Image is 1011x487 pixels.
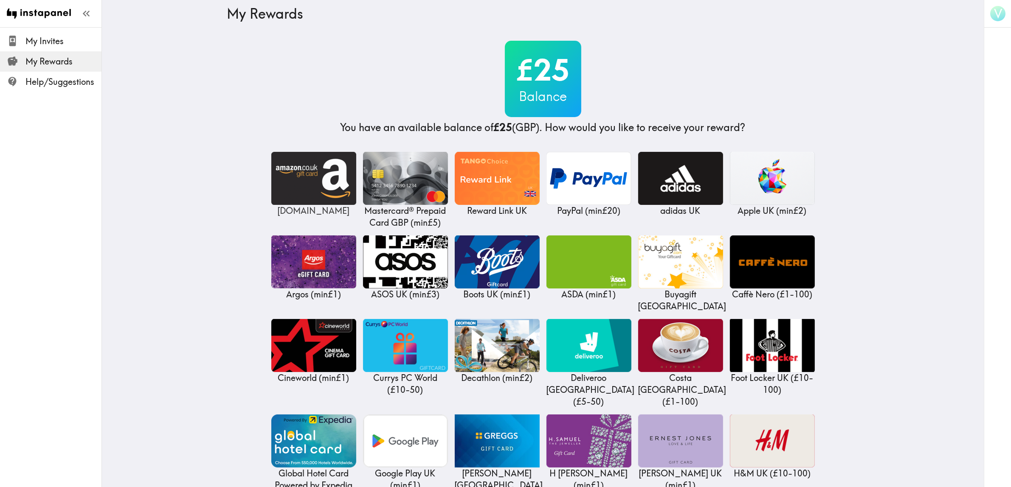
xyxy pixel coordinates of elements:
img: Reward Link UK [455,152,540,205]
img: Global Hotel Card Powered by Expedia UK [271,414,356,467]
a: ASDAASDA (min£1) [546,235,631,300]
img: Costa UK [638,319,723,372]
span: My Invites [25,35,101,47]
p: Caffè Nero ( £1 - 100 ) [730,288,815,300]
p: Cineworld ( min £1 ) [271,372,356,384]
h2: £25 [505,53,581,87]
p: Costa [GEOGRAPHIC_DATA] ( £1 - 100 ) [638,372,723,408]
a: ArgosArgos (min£1) [271,235,356,300]
p: ASDA ( min £1 ) [546,288,631,300]
p: ASOS UK ( min £3 ) [363,288,448,300]
a: Apple UKApple UK (min£2) [730,152,815,217]
p: Apple UK ( min £2 ) [730,205,815,217]
a: Mastercard® Prepaid Card GBPMastercard® Prepaid Card GBP (min£5) [363,152,448,229]
p: Deliveroo [GEOGRAPHIC_DATA] ( £5 - 50 ) [546,372,631,408]
img: Deliveroo UK [546,319,631,372]
img: Google Play UK [363,414,448,467]
a: H&M UKH&M UK (£10-100) [730,414,815,479]
img: Decathlon [455,319,540,372]
span: My Rewards [25,56,101,67]
p: Boots UK ( min £1 ) [455,288,540,300]
p: Currys PC World ( £10 - 50 ) [363,372,448,396]
img: Cineworld [271,319,356,372]
img: Greggs United Kingdom [455,414,540,467]
a: Reward Link UKReward Link UK [455,152,540,217]
a: Boots UKBoots UK (min£1) [455,235,540,300]
a: Foot Locker UKFoot Locker UK (£10-100) [730,319,815,396]
img: Foot Locker UK [730,319,815,372]
a: adidas UKadidas UK [638,152,723,217]
img: Currys PC World [363,319,448,372]
a: DecathlonDecathlon (min£2) [455,319,540,384]
p: Buyagift [GEOGRAPHIC_DATA] [638,288,723,312]
p: Decathlon ( min £2 ) [455,372,540,384]
img: PayPal [546,152,631,205]
p: Mastercard® Prepaid Card GBP ( min £5 ) [363,205,448,229]
b: £25 [494,121,513,134]
a: Caffè NeroCaffè Nero (£1-100) [730,235,815,300]
p: Foot Locker UK ( £10 - 100 ) [730,372,815,396]
img: Mastercard® Prepaid Card GBP [363,152,448,205]
button: V [989,5,1006,22]
a: Buyagift UKBuyagift [GEOGRAPHIC_DATA] [638,235,723,312]
span: Help/Suggestions [25,76,101,88]
img: Buyagift UK [638,235,723,288]
img: Boots UK [455,235,540,288]
span: V [994,6,1003,21]
p: Argos ( min £1 ) [271,288,356,300]
img: H&M UK [730,414,815,467]
a: Currys PC WorldCurrys PC World (£10-50) [363,319,448,396]
img: Argos [271,235,356,288]
p: [DOMAIN_NAME] [271,205,356,217]
img: Caffè Nero [730,235,815,288]
img: Amazon.co.uk [271,152,356,205]
h3: Balance [505,87,581,105]
a: Amazon.co.uk[DOMAIN_NAME] [271,152,356,217]
h3: My Rewards [227,6,852,22]
p: adidas UK [638,205,723,217]
h4: You have an available balance of (GBP) . How would you like to receive your reward? [341,120,746,135]
img: adidas UK [638,152,723,205]
p: Reward Link UK [455,205,540,217]
a: Deliveroo UKDeliveroo [GEOGRAPHIC_DATA] (£5-50) [546,319,631,408]
img: ASOS UK [363,235,448,288]
a: Costa UKCosta [GEOGRAPHIC_DATA] (£1-100) [638,319,723,408]
img: Apple UK [730,152,815,205]
img: Ernest Jones UK [638,414,723,467]
a: ASOS UKASOS UK (min£3) [363,235,448,300]
p: H&M UK ( £10 - 100 ) [730,467,815,479]
img: ASDA [546,235,631,288]
img: H Samuel UK [546,414,631,467]
p: PayPal ( min £20 ) [546,205,631,217]
a: PayPalPayPal (min£20) [546,152,631,217]
a: CineworldCineworld (min£1) [271,319,356,384]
